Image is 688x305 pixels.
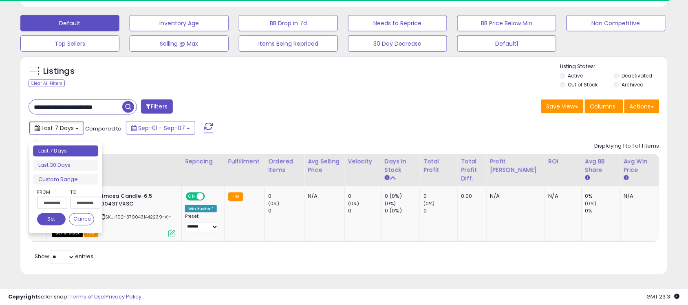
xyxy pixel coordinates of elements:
[560,63,668,71] p: Listing States:
[187,193,197,200] span: ON
[585,192,620,200] div: 0%
[130,15,229,31] button: Inventory Age
[71,192,170,210] b: Diptyque Mimosa Candle-6.5 oz.,White,B0043TVXSC
[52,192,175,236] div: ASIN:
[33,146,98,157] li: Last 7 Days
[85,125,123,133] span: Compared to:
[348,35,447,52] button: 30 Day Decrease
[106,293,141,301] a: Privacy Policy
[348,192,381,200] div: 0
[590,102,616,111] span: Columns
[70,188,94,196] label: To
[457,15,556,31] button: BB Price Below Min
[568,72,583,79] label: Active
[239,35,338,52] button: Items Being Repriced
[423,207,457,214] div: 0
[423,157,454,175] div: Total Profit
[585,175,590,182] small: Avg BB Share.
[549,157,578,166] div: ROI
[37,188,66,196] label: From
[185,205,217,212] div: Win BuyBox *
[624,99,659,113] button: Actions
[20,15,119,31] button: Default
[52,214,172,226] span: | SKU: 192-3700431442239-A1-FBA
[29,121,84,135] button: Last 7 Days
[567,15,666,31] button: Non Competitive
[130,35,229,52] button: Selling @ Max
[33,160,98,171] li: Last 30 Days
[84,230,98,237] span: FBA
[126,121,195,135] button: Sep-01 - Sep-07
[423,200,435,207] small: (0%)
[423,192,457,200] div: 0
[52,230,83,237] span: All listings that are currently out of stock and unavailable for purchase on Amazon
[204,193,217,200] span: OFF
[348,200,359,207] small: (0%)
[385,192,420,200] div: 0 (0%)
[385,175,390,182] small: Days In Stock.
[268,200,280,207] small: (0%)
[141,99,173,114] button: Filters
[585,207,620,214] div: 0%
[8,293,141,301] div: seller snap | |
[348,157,378,166] div: Velocity
[69,213,94,225] button: Cancel
[624,192,653,200] div: N/A
[461,192,480,200] div: 0.00
[20,35,119,52] button: Top Sellers
[647,293,680,301] span: 2025-09-15 23:31 GMT
[33,174,98,185] li: Custom Range
[385,207,420,214] div: 0 (0%)
[268,207,304,214] div: 0
[624,175,629,182] small: Avg Win Price.
[457,35,556,52] button: Default1
[37,213,66,225] button: Set
[585,99,623,113] button: Columns
[268,157,301,175] div: Ordered Items
[228,192,243,201] small: FBA
[35,253,93,261] span: Show: entries
[138,124,185,132] span: Sep-01 - Sep-07
[308,157,341,175] div: Avg Selling Price
[43,66,75,77] h5: Listings
[29,80,65,87] div: Clear All Filters
[624,157,656,175] div: Avg Win Price
[308,192,338,200] div: N/A
[8,293,38,301] strong: Copyright
[239,15,338,31] button: BB Drop in 7d
[348,15,447,31] button: Needs to Reprice
[228,157,261,166] div: Fulfillment
[42,124,74,132] span: Last 7 Days
[585,200,597,207] small: (0%)
[490,192,539,200] div: N/A
[595,142,659,150] div: Displaying 1 to 1 of 1 items
[622,72,653,79] label: Deactivated
[185,157,221,166] div: Repricing
[622,81,644,88] label: Archived
[541,99,584,113] button: Save View
[585,157,617,175] div: Avg BB Share
[461,157,483,183] div: Total Profit Diff.
[50,157,178,166] div: Title
[568,81,598,88] label: Out of Stock
[385,157,417,175] div: Days In Stock
[185,214,218,232] div: Preset:
[70,293,104,301] a: Terms of Use
[385,200,396,207] small: (0%)
[348,207,381,214] div: 0
[549,192,576,200] div: N/A
[490,157,542,175] div: Profit [PERSON_NAME]
[268,192,304,200] div: 0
